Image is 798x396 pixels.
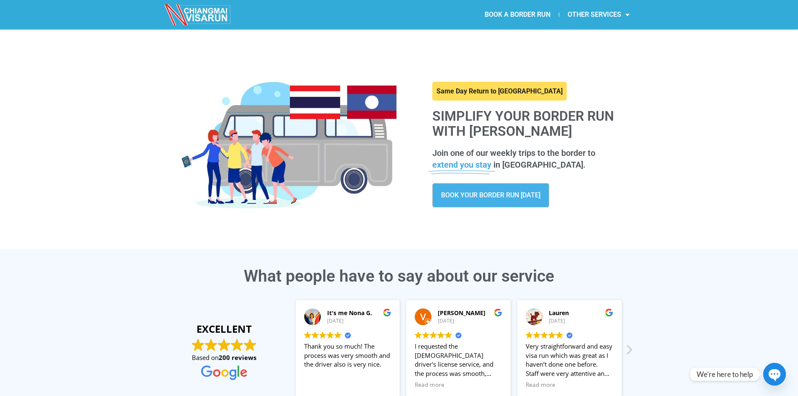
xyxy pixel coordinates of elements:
img: Google [494,308,502,317]
img: Google [415,331,422,339]
h3: What people have to say about our service [165,268,634,285]
img: Google [541,331,548,339]
div: Very straightforward and easy visa run which was great as I haven’t done one before. Staff were v... [526,342,613,378]
span: Based on [192,353,256,362]
div: I requested the [DEMOGRAPHIC_DATA] driver's license service, and the process was smooth, professi... [415,342,502,378]
div: [DATE] [327,318,392,325]
img: Google [218,339,230,351]
img: Google [231,339,243,351]
div: Next review [625,344,633,360]
span: Read more [526,381,555,389]
h1: Simplify your border run with [PERSON_NAME] [432,109,625,138]
nav: Menu [399,5,638,24]
img: Google [430,331,437,339]
div: It's me Nona G. [327,309,392,317]
a: OTHER SERVICES [559,5,638,24]
img: Google [205,339,217,351]
img: Google [422,331,429,339]
img: Google [201,365,247,380]
div: [PERSON_NAME] [438,309,502,317]
strong: 200 reviews [219,353,256,362]
img: Google [334,331,341,339]
strong: EXCELLENT [173,322,276,336]
img: Google [437,331,444,339]
a: BOOK A BORDER RUN [476,5,559,24]
img: It's me Nona G. profile picture [304,308,321,325]
img: Google [445,331,452,339]
a: BOOK YOUR BORDER RUN [DATE] [432,183,549,207]
img: Google [327,331,334,339]
img: Google [319,331,326,339]
img: Lauren profile picture [526,308,542,325]
img: Google [192,339,204,351]
img: Google [244,339,256,351]
img: Google [533,331,540,339]
span: in [GEOGRAPHIC_DATA]. [493,160,586,170]
div: [DATE] [438,318,502,325]
img: Google [383,308,391,317]
div: Lauren [549,309,613,317]
img: Google [605,308,613,317]
img: Google [526,331,533,339]
img: Google [304,331,311,339]
img: Google [312,331,319,339]
div: Thank you so much! The process was very smooth and the driver also is very nice. [304,342,392,378]
span: BOOK YOUR BORDER RUN [DATE] [441,192,540,199]
span: Join one of our weekly trips to the border to [432,148,595,158]
span: Read more [415,381,444,389]
img: Google [556,331,563,339]
img: Google [548,331,555,339]
img: Victor A profile picture [415,308,431,325]
div: [DATE] [549,318,613,325]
